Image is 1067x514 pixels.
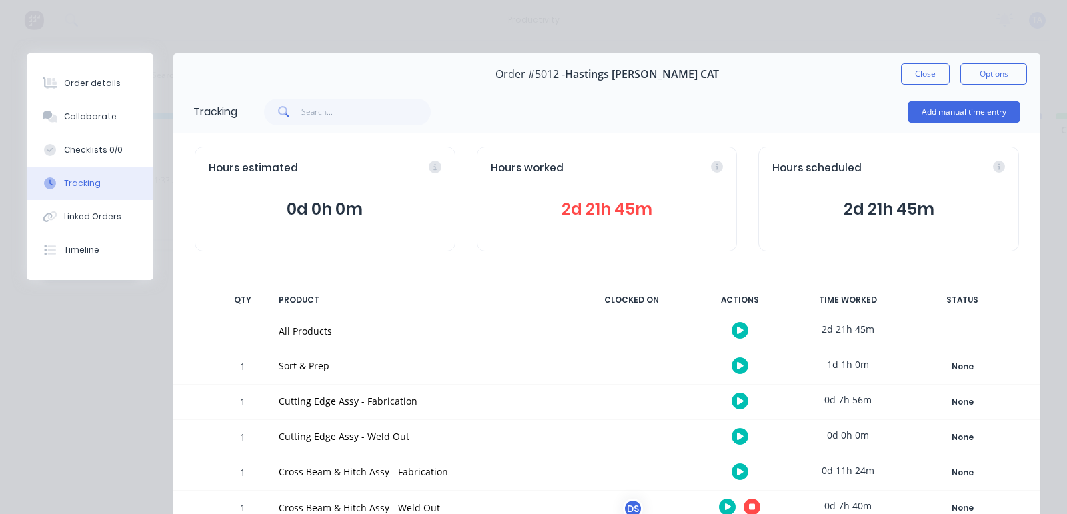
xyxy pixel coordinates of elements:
[209,197,441,221] span: 0d 0h 0m
[279,324,566,338] div: All Products
[64,77,121,89] div: Order details
[914,428,1011,447] button: None
[914,463,1011,482] button: None
[64,144,123,156] div: Checklists 0/0
[27,133,153,167] button: Checklists 0/0
[914,464,1010,481] div: None
[223,286,263,314] div: QTY
[906,286,1019,314] div: STATUS
[27,100,153,133] button: Collaborate
[914,393,1010,411] div: None
[495,68,565,81] span: Order #5012 -
[914,358,1010,375] div: None
[491,197,724,221] span: 2d 21h 45m
[901,63,950,85] button: Close
[223,422,263,455] div: 1
[914,357,1011,376] button: None
[223,457,263,490] div: 1
[64,177,101,189] div: Tracking
[279,429,566,443] div: Cutting Edge Assy - Weld Out
[279,359,566,373] div: Sort & Prep
[908,101,1020,123] button: Add manual time entry
[914,429,1010,446] div: None
[271,286,574,314] div: PRODUCT
[27,233,153,267] button: Timeline
[798,286,898,314] div: TIME WORKED
[565,68,719,81] span: Hastings [PERSON_NAME] CAT
[798,349,898,379] div: 1d 1h 0m
[279,394,566,408] div: Cutting Edge Assy - Fabrication
[223,351,263,384] div: 1
[772,197,1005,221] span: 2d 21h 45m
[960,63,1027,85] button: Options
[798,314,898,344] div: 2d 21h 45m
[301,99,431,125] input: Search...
[798,455,898,485] div: 0d 11h 24m
[27,67,153,100] button: Order details
[798,385,898,415] div: 0d 7h 56m
[690,286,790,314] div: ACTIONS
[27,167,153,200] button: Tracking
[64,211,121,223] div: Linked Orders
[582,286,682,314] div: CLOCKED ON
[491,161,564,176] span: Hours worked
[193,104,237,120] div: Tracking
[914,393,1011,411] button: None
[279,465,566,479] div: Cross Beam & Hitch Assy - Fabrication
[223,387,263,419] div: 1
[27,200,153,233] button: Linked Orders
[798,420,898,450] div: 0d 0h 0m
[64,111,117,123] div: Collaborate
[64,244,99,256] div: Timeline
[209,161,298,176] span: Hours estimated
[772,161,862,176] span: Hours scheduled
